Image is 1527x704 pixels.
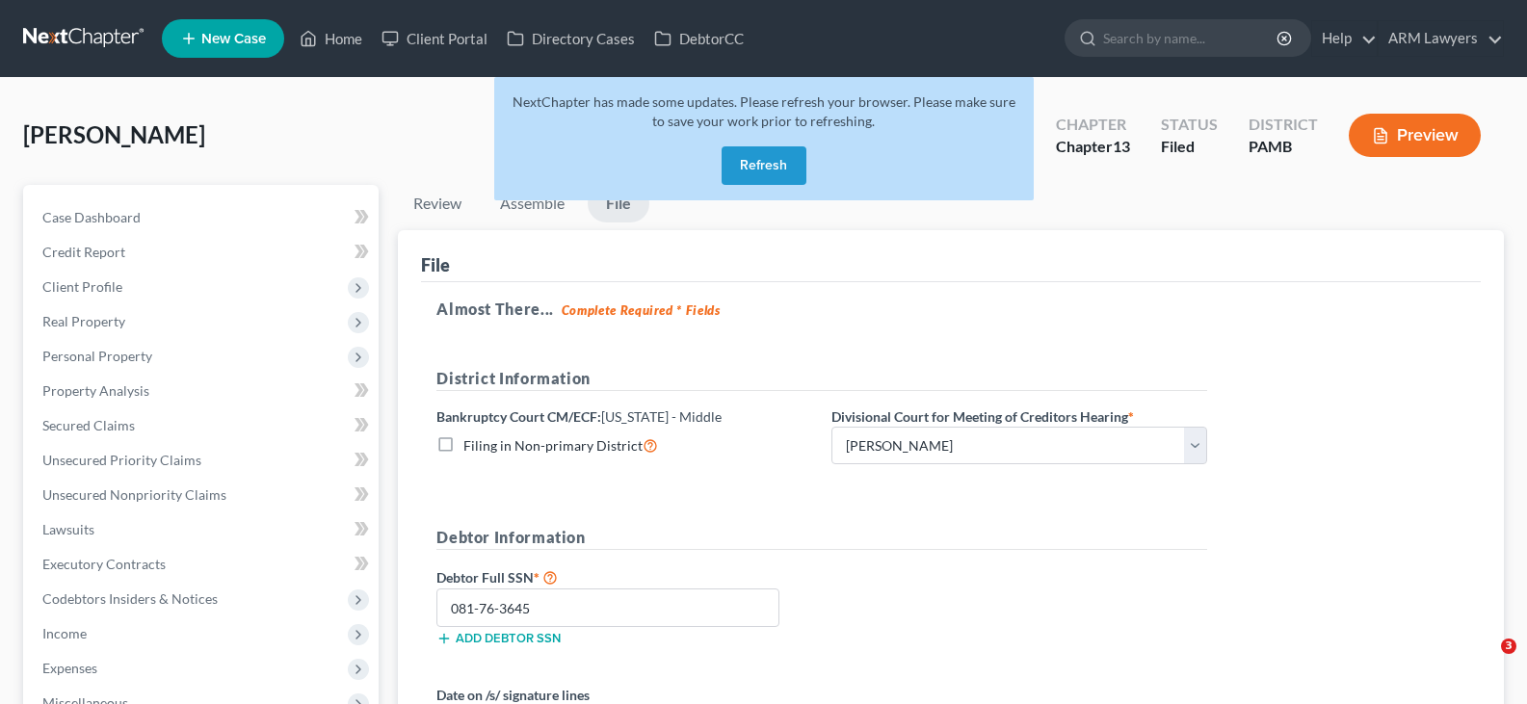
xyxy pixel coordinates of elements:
a: Unsecured Priority Claims [27,443,379,478]
label: Bankruptcy Court CM/ECF: [436,406,722,427]
span: Income [42,625,87,641]
a: ARM Lawyers [1379,21,1503,56]
span: Executory Contracts [42,556,166,572]
a: DebtorCC [645,21,753,56]
span: Codebtors Insiders & Notices [42,590,218,607]
span: Secured Claims [42,417,135,433]
input: XXX-XX-XXXX [436,588,779,627]
div: District [1249,114,1318,136]
a: Help [1312,21,1377,56]
a: Property Analysis [27,374,379,408]
span: Real Property [42,313,125,329]
a: Secured Claims [27,408,379,443]
button: Preview [1349,114,1481,157]
span: Lawsuits [42,521,94,537]
div: Chapter [1056,136,1130,158]
span: Property Analysis [42,382,149,399]
a: Executory Contracts [27,547,379,582]
span: [PERSON_NAME] [23,120,205,148]
iframe: Intercom live chat [1461,639,1508,685]
a: Review [398,185,477,222]
div: PAMB [1249,136,1318,158]
span: Filing in Non-primary District [463,437,643,454]
a: Case Dashboard [27,200,379,235]
input: Search by name... [1103,20,1279,56]
span: Case Dashboard [42,209,141,225]
button: Refresh [722,146,806,185]
div: Chapter [1056,114,1130,136]
span: Client Profile [42,278,122,295]
a: Credit Report [27,235,379,270]
span: NextChapter has made some updates. Please refresh your browser. Please make sure to save your wor... [513,93,1015,129]
button: Add debtor SSN [436,631,561,646]
span: Expenses [42,660,97,676]
h5: Debtor Information [436,526,1207,550]
div: Status [1161,114,1218,136]
h5: District Information [436,367,1207,391]
a: Unsecured Nonpriority Claims [27,478,379,512]
h5: Almost There... [436,298,1465,321]
span: Unsecured Priority Claims [42,452,201,468]
span: Personal Property [42,348,152,364]
span: New Case [201,32,266,46]
span: [US_STATE] - Middle [601,408,722,425]
span: Credit Report [42,244,125,260]
a: Client Portal [372,21,497,56]
a: Assemble [485,185,580,222]
a: Home [290,21,372,56]
label: Divisional Court for Meeting of Creditors Hearing [831,406,1134,427]
span: 13 [1113,137,1130,155]
label: Debtor Full SSN [427,565,822,588]
a: Lawsuits [27,512,379,547]
span: Unsecured Nonpriority Claims [42,486,226,503]
div: Filed [1161,136,1218,158]
a: Directory Cases [497,21,645,56]
strong: Complete Required * Fields [562,302,721,318]
span: 3 [1501,639,1516,654]
div: File [421,253,450,276]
